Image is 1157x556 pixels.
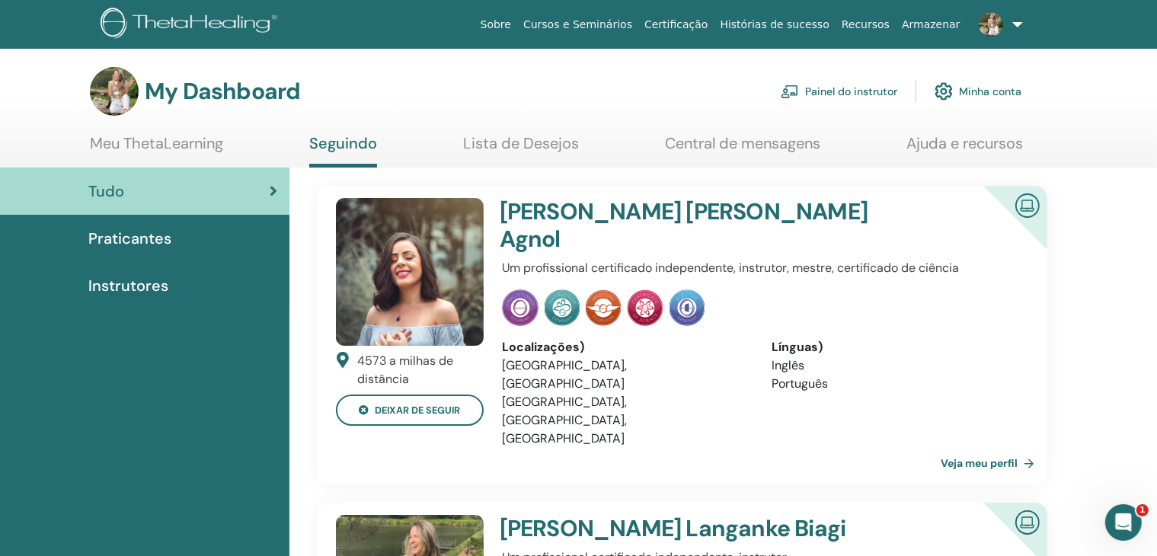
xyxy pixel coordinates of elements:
[781,75,897,108] a: Painel do instrutor
[502,393,749,448] li: [GEOGRAPHIC_DATA], [GEOGRAPHIC_DATA], [GEOGRAPHIC_DATA]
[357,352,484,388] div: 4573 a milhas de distância
[941,448,1040,478] a: Veja meu perfil
[1136,504,1149,516] span: 1
[502,356,749,393] li: [GEOGRAPHIC_DATA], [GEOGRAPHIC_DATA]
[502,338,749,356] div: Localizações)
[1105,504,1142,541] iframe: Intercom live chat
[500,198,932,253] h4: [PERSON_NAME] [PERSON_NAME] Agnol
[336,395,484,426] button: deixar de seguir
[665,134,820,164] a: Central de mensagens
[90,134,223,164] a: Meu ThetaLearning
[836,11,896,39] a: Recursos
[1009,504,1046,538] img: Instrutor online certificado
[960,186,1047,273] div: Instrutor online certificado
[1009,187,1046,222] img: Instrutor online certificado
[463,134,579,164] a: Lista de Desejos
[979,12,1003,37] img: default.jpg
[101,8,283,42] img: logo.png
[935,78,953,104] img: cog.svg
[88,227,171,250] span: Praticantes
[772,356,1019,375] li: Inglês
[772,375,1019,393] li: Português
[90,67,139,116] img: default.jpg
[638,11,714,39] a: Certificação
[906,134,1023,164] a: Ajuda e recursos
[714,11,836,39] a: Histórias de sucesso
[145,78,300,105] h3: My Dashboard
[88,180,124,203] span: Tudo
[896,11,966,39] a: Armazenar
[781,85,799,98] img: chalkboard-teacher.svg
[935,75,1021,108] a: Minha conta
[88,274,168,297] span: Instrutores
[309,134,377,168] a: Seguindo
[475,11,517,39] a: Sobre
[336,198,484,346] img: default.jpg
[517,11,638,39] a: Cursos e Seminários
[772,338,1019,356] div: Línguas)
[500,515,932,542] h4: [PERSON_NAME] Langanke Biagi
[502,259,1019,277] p: Um profissional certificado independente, instrutor, mestre, certificado de ciência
